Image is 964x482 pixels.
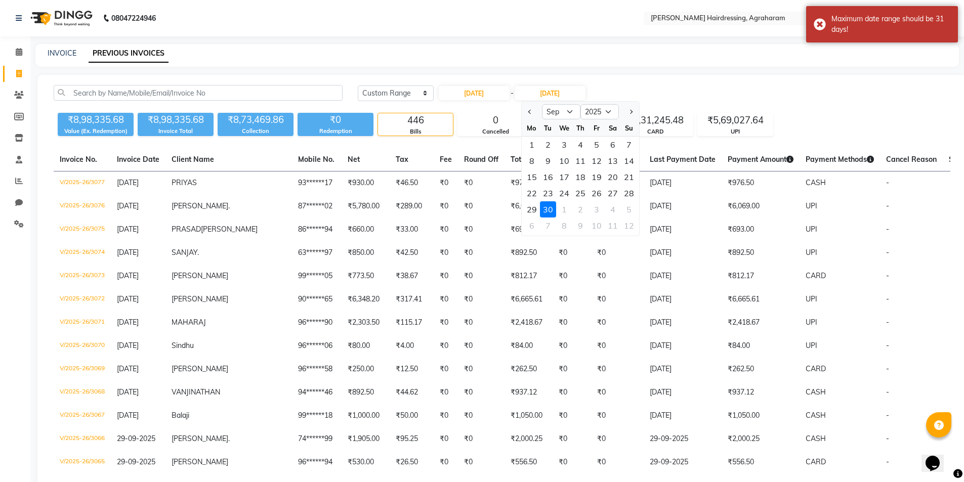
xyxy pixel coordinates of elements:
[556,120,572,136] div: We
[605,120,621,136] div: Sa
[396,155,408,164] span: Tax
[698,127,773,136] div: UPI
[172,271,228,280] span: [PERSON_NAME]
[524,169,540,185] div: 15
[886,364,889,373] span: -
[605,153,621,169] div: 13
[589,169,605,185] div: 19
[886,201,889,210] span: -
[589,153,605,169] div: 12
[117,294,139,303] span: [DATE]
[172,178,192,187] span: PRIYA
[172,434,228,443] span: [PERSON_NAME]
[722,218,800,241] td: ₹693.00
[540,120,556,136] div: Tu
[54,241,111,265] td: V/2025-26/3074
[117,248,139,257] span: [DATE]
[540,201,556,217] div: 30
[26,4,95,32] img: logo
[556,137,572,153] div: Wednesday, September 3, 2025
[553,404,591,427] td: ₹0
[117,178,139,187] span: [DATE]
[644,241,722,265] td: [DATE]
[806,387,826,397] span: CASH
[806,411,826,420] span: CASH
[526,104,534,120] button: Previous month
[218,113,294,127] div: ₹8,73,469.86
[553,311,591,334] td: ₹0
[540,153,556,169] div: Tuesday, September 9, 2025
[540,217,556,234] div: 7
[722,381,800,404] td: ₹937.12
[54,381,111,404] td: V/2025-26/3068
[621,120,637,136] div: Su
[806,178,826,187] span: CASH
[589,185,605,201] div: Friday, September 26, 2025
[505,241,553,265] td: ₹892.50
[117,201,139,210] span: [DATE]
[458,311,505,334] td: ₹0
[621,201,637,217] div: Sunday, October 5, 2025
[722,311,800,334] td: ₹2,418.67
[524,185,540,201] div: Monday, September 22, 2025
[228,201,230,210] span: .
[434,171,458,195] td: ₹0
[572,137,589,153] div: Thursday, September 4, 2025
[572,217,589,234] div: Thursday, October 9, 2025
[228,434,230,443] span: .
[172,201,228,210] span: [PERSON_NAME]
[458,404,505,427] td: ₹0
[439,86,510,100] input: Start Date
[886,248,889,257] span: -
[117,225,139,234] span: [DATE]
[621,185,637,201] div: 28
[621,153,637,169] div: 14
[434,381,458,404] td: ₹0
[644,195,722,218] td: [DATE]
[728,155,793,164] span: Payment Amount
[589,185,605,201] div: 26
[434,218,458,241] td: ₹0
[540,217,556,234] div: Tuesday, October 7, 2025
[722,288,800,311] td: ₹6,665.61
[572,201,589,217] div: Thursday, October 2, 2025
[342,241,390,265] td: ₹850.00
[572,169,589,185] div: Thursday, September 18, 2025
[390,265,434,288] td: ₹38.67
[572,185,589,201] div: 25
[434,334,458,358] td: ₹0
[806,364,826,373] span: CARD
[218,127,294,136] div: Collection
[886,294,889,303] span: -
[831,14,950,35] div: Maximum date range should be 31 days!
[572,201,589,217] div: 2
[589,217,605,234] div: Friday, October 10, 2025
[540,137,556,153] div: 2
[390,381,434,404] td: ₹44.62
[591,311,644,334] td: ₹0
[722,171,800,195] td: ₹976.50
[117,318,139,327] span: [DATE]
[390,218,434,241] td: ₹33.00
[722,404,800,427] td: ₹1,050.00
[605,217,621,234] div: Saturday, October 11, 2025
[524,185,540,201] div: 22
[505,195,553,218] td: ₹6,069.00
[511,88,514,99] span: -
[556,185,572,201] div: Wednesday, September 24, 2025
[524,137,540,153] div: Monday, September 1, 2025
[556,153,572,169] div: Wednesday, September 10, 2025
[390,288,434,311] td: ₹317.41
[298,113,373,127] div: ₹0
[806,271,826,280] span: CARD
[621,169,637,185] div: 21
[806,201,817,210] span: UPI
[342,358,390,381] td: ₹250.00
[698,113,773,127] div: ₹5,69,027.64
[342,404,390,427] td: ₹1,000.00
[54,358,111,381] td: V/2025-26/3069
[540,185,556,201] div: Tuesday, September 23, 2025
[390,311,434,334] td: ₹115.17
[434,358,458,381] td: ₹0
[505,404,553,427] td: ₹1,050.00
